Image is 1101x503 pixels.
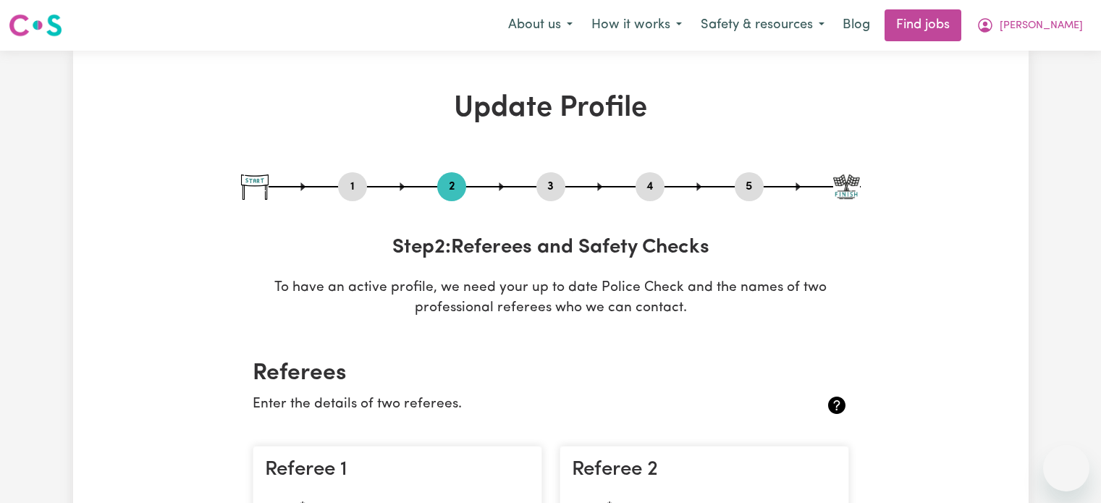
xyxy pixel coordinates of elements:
[499,10,582,41] button: About us
[241,91,861,126] h1: Update Profile
[1043,445,1089,491] iframe: Button to launch messaging window
[241,278,861,320] p: To have an active profile, we need your up to date Police Check and the names of two professional...
[582,10,691,41] button: How it works
[253,360,849,387] h2: Referees
[885,9,961,41] a: Find jobs
[9,9,62,42] a: Careseekers logo
[253,394,750,415] p: Enter the details of two referees.
[834,9,879,41] a: Blog
[241,236,861,261] h3: Step 2 : Referees and Safety Checks
[437,177,466,196] button: Go to step 2
[1000,18,1083,34] span: [PERSON_NAME]
[967,10,1092,41] button: My Account
[572,458,837,483] h3: Referee 2
[691,10,834,41] button: Safety & resources
[536,177,565,196] button: Go to step 3
[735,177,764,196] button: Go to step 5
[338,177,367,196] button: Go to step 1
[636,177,665,196] button: Go to step 4
[265,458,530,483] h3: Referee 1
[9,12,62,38] img: Careseekers logo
